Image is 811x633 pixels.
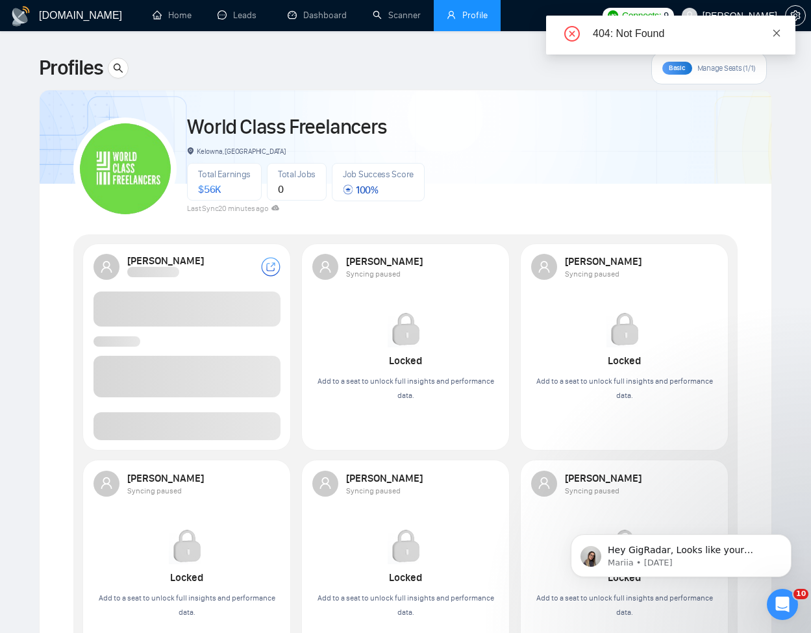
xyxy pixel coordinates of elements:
span: Total Earnings [198,169,251,180]
strong: Locked [608,354,641,367]
strong: [PERSON_NAME] [565,472,643,484]
button: search [108,58,129,79]
span: Add to a seat to unlock full insights and performance data. [318,593,494,617]
span: setting [786,10,805,21]
a: setting [785,10,806,21]
span: Profile [462,10,488,21]
span: Kelowna, [GEOGRAPHIC_DATA] [187,147,286,156]
div: 404: Not Found [593,26,780,42]
img: logo [10,6,31,27]
strong: [PERSON_NAME] [346,472,425,484]
span: user [685,11,694,20]
strong: Locked [389,571,422,584]
strong: Locked [389,354,422,367]
span: Syncing paused [127,486,182,495]
span: user [447,10,456,19]
span: Syncing paused [565,269,619,279]
span: Syncing paused [346,486,401,495]
a: searchScanner [373,10,421,21]
span: user [538,260,551,273]
span: Add to a seat to unlock full insights and performance data. [318,377,494,400]
span: 100 % [343,184,379,196]
span: Last Sync 20 minutes ago [187,204,279,213]
strong: [PERSON_NAME] [127,254,206,267]
span: user [100,477,113,490]
span: Total Jobs [278,169,316,180]
span: 9 [664,8,669,23]
strong: [PERSON_NAME] [127,472,206,484]
strong: [PERSON_NAME] [346,255,425,267]
img: Locked [606,311,643,347]
span: search [108,63,128,73]
span: close-circle [564,26,580,42]
img: Locked [388,528,424,564]
span: environment [187,147,194,155]
a: homeHome [153,10,192,21]
span: user [319,477,332,490]
iframe: Intercom notifications message [551,507,811,598]
img: upwork-logo.png [608,10,618,21]
strong: Locked [170,571,203,584]
img: Locked [169,528,205,564]
span: Profiles [39,53,103,84]
a: messageLeads [218,10,262,21]
span: user [538,477,551,490]
a: dashboardDashboard [288,10,347,21]
a: World Class Freelancers [187,114,386,140]
span: user [100,260,113,273]
span: Connects: [622,8,661,23]
img: Locked [388,311,424,347]
span: Add to a seat to unlock full insights and performance data. [536,593,713,617]
span: 10 [793,589,808,599]
strong: [PERSON_NAME] [565,255,643,267]
span: Manage Seats (1/1) [697,63,756,73]
span: Add to a seat to unlock full insights and performance data. [99,593,275,617]
span: Syncing paused [346,269,401,279]
span: Basic [669,64,686,72]
span: close [772,29,781,38]
button: setting [785,5,806,26]
iframe: Intercom live chat [767,589,798,620]
span: Add to a seat to unlock full insights and performance data. [536,377,713,400]
span: user [319,260,332,273]
span: $ 56K [198,183,221,195]
span: 0 [278,183,284,195]
img: World Class Freelancers [80,123,171,214]
span: Syncing paused [565,486,619,495]
span: Job Success Score [343,169,414,180]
